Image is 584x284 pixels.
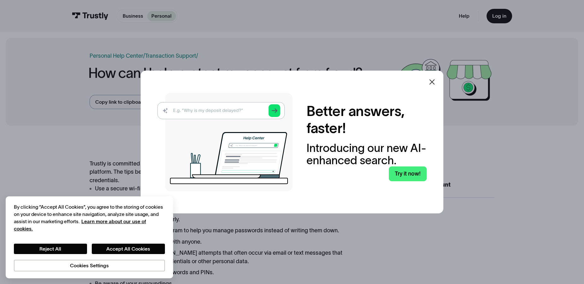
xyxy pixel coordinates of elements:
div: By clicking “Accept All Cookies”, you agree to the storing of cookies on your device to enhance s... [14,203,165,233]
div: Cookie banner [6,196,173,279]
button: Accept All Cookies [92,244,165,254]
button: Reject All [14,244,87,254]
h2: Better answers, faster! [307,103,426,136]
div: Introducing our new AI-enhanced search. [307,142,426,166]
div: Privacy [14,203,165,272]
button: Cookies Settings [14,260,165,271]
a: Try it now! [389,166,426,181]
